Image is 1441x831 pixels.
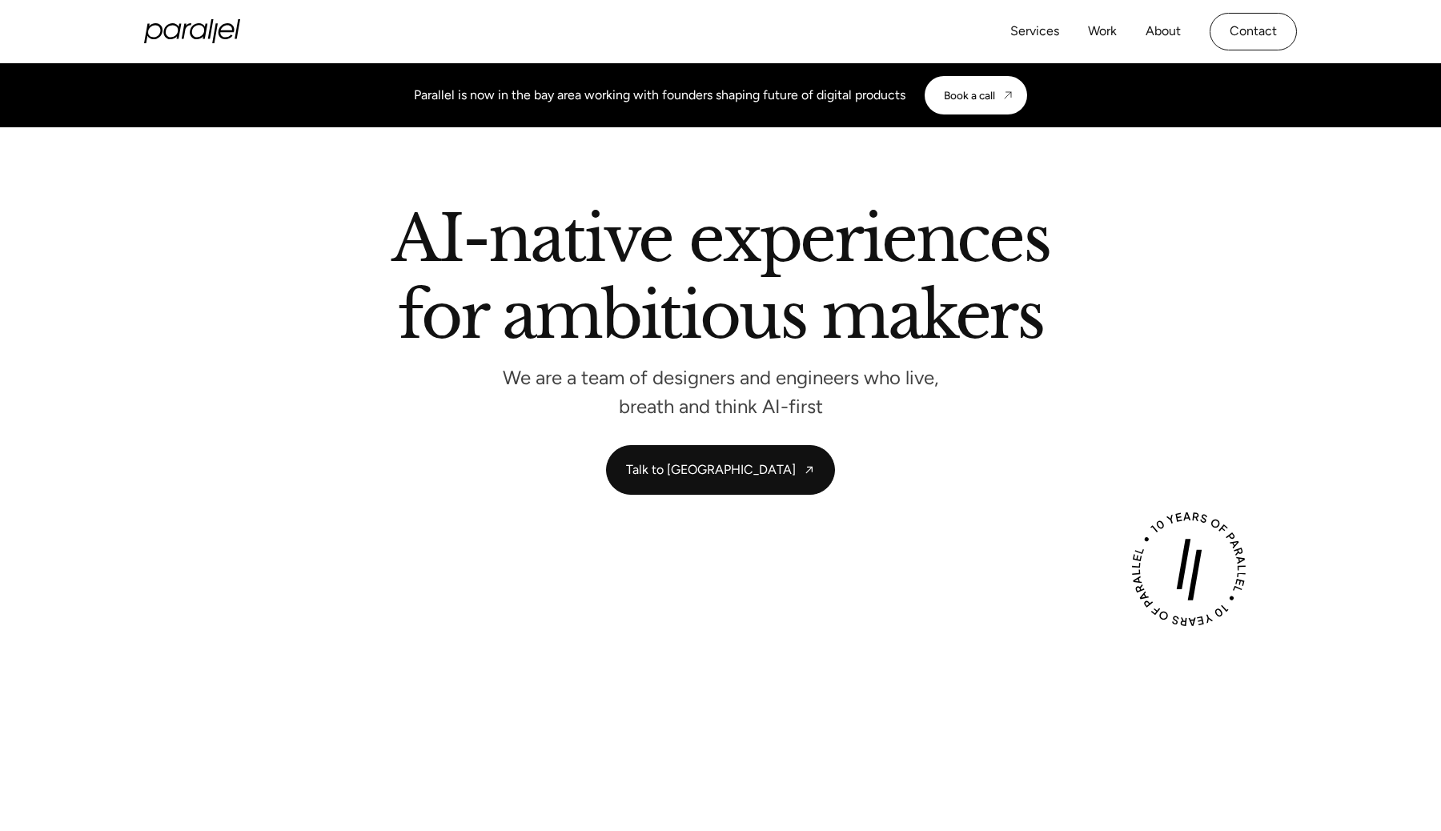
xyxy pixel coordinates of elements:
p: We are a team of designers and engineers who live, breath and think AI-first [480,371,961,413]
a: Work [1088,20,1117,43]
div: Book a call [944,89,995,102]
h2: AI-native experiences for ambitious makers [264,207,1177,354]
a: home [144,19,240,43]
img: CTA arrow image [1001,89,1014,102]
a: About [1146,20,1181,43]
a: Services [1010,20,1059,43]
a: Contact [1210,13,1297,50]
div: Parallel is now in the bay area working with founders shaping future of digital products [414,86,905,105]
a: Book a call [925,76,1027,114]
